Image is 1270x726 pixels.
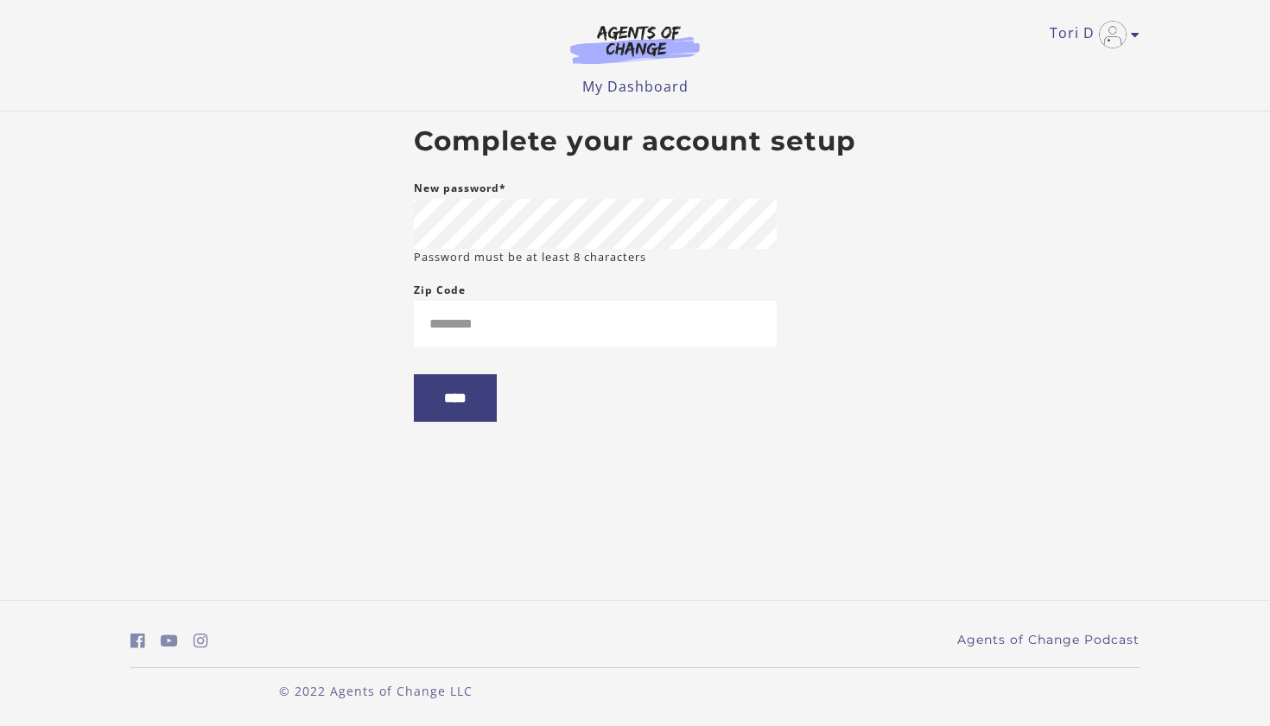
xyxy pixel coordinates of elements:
a: Toggle menu [1050,21,1131,48]
a: My Dashboard [582,77,689,96]
a: https://www.instagram.com/agentsofchangeprep/ (Open in a new window) [194,628,208,653]
img: Agents of Change Logo [552,24,718,64]
a: https://www.facebook.com/groups/aswbtestprep (Open in a new window) [130,628,145,653]
small: Password must be at least 8 characters [414,249,646,265]
i: https://www.instagram.com/agentsofchangeprep/ (Open in a new window) [194,633,208,649]
a: Agents of Change Podcast [957,631,1140,649]
i: https://www.facebook.com/groups/aswbtestprep (Open in a new window) [130,633,145,649]
label: New password* [414,178,506,199]
label: Zip Code [414,280,466,301]
a: https://www.youtube.com/c/AgentsofChangeTestPrepbyMeaganMitchell (Open in a new window) [161,628,178,653]
i: https://www.youtube.com/c/AgentsofChangeTestPrepbyMeaganMitchell (Open in a new window) [161,633,178,649]
p: © 2022 Agents of Change LLC [130,682,621,700]
h2: Complete your account setup [414,125,856,158]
